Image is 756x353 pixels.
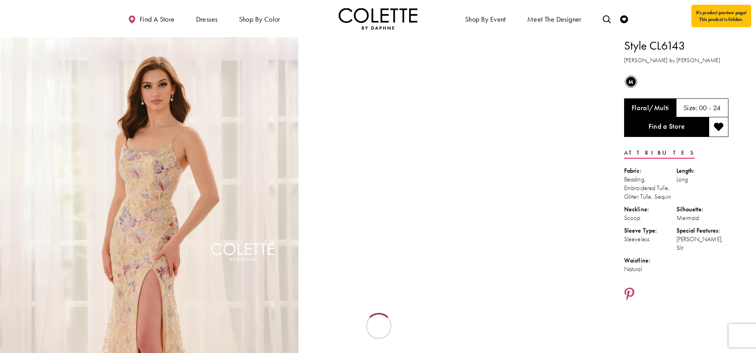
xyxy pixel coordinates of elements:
[684,103,698,112] span: Size:
[676,214,729,222] div: Mermaid
[618,8,630,30] a: Check Wishlist
[624,226,676,235] div: Sleeve Type:
[465,15,506,23] span: Shop By Event
[676,166,729,175] div: Length:
[624,256,676,265] div: Waistline:
[237,8,282,30] span: Shop by color
[624,75,638,89] div: Floral/Multi
[126,8,176,30] a: Find a store
[302,37,601,187] video: Style CL6143 Colette by Daphne #1 autoplay loop mute video
[601,8,613,30] a: Toggle search
[463,8,508,30] span: Shop By Event
[624,205,676,214] div: Neckline:
[624,147,695,159] a: Attributes
[624,175,676,201] div: Beading, Embroidered Tulle, Glitter Tulle, Sequin
[676,205,729,214] div: Silhouette:
[239,15,280,23] span: Shop by color
[527,15,582,23] span: Meet the designer
[624,74,728,89] div: Product color controls state depends on size chosen
[624,287,635,302] a: Share using Pinterest - Opens in new tab
[624,214,676,222] div: Scoop
[624,56,728,65] h3: [PERSON_NAME] by [PERSON_NAME]
[699,104,721,112] h5: 00 - 24
[624,37,728,54] h1: Style CL6143
[525,8,584,30] a: Meet the designer
[632,104,669,112] h5: Chosen color
[339,8,417,30] img: Colette by Daphne
[194,8,220,30] span: Dresses
[709,117,728,137] button: Add to wishlist
[196,15,218,23] span: Dresses
[676,226,729,235] div: Special Features:
[624,166,676,175] div: Fabric:
[624,265,676,274] div: Natural
[691,5,751,27] div: It's product preview page! This product is hidden.
[676,175,729,184] div: Long
[339,8,417,30] a: Visit Home Page
[624,235,676,244] div: Sleeveless
[624,117,709,137] a: Find a Store
[676,235,729,252] div: [PERSON_NAME], Slit
[140,15,175,23] span: Find a store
